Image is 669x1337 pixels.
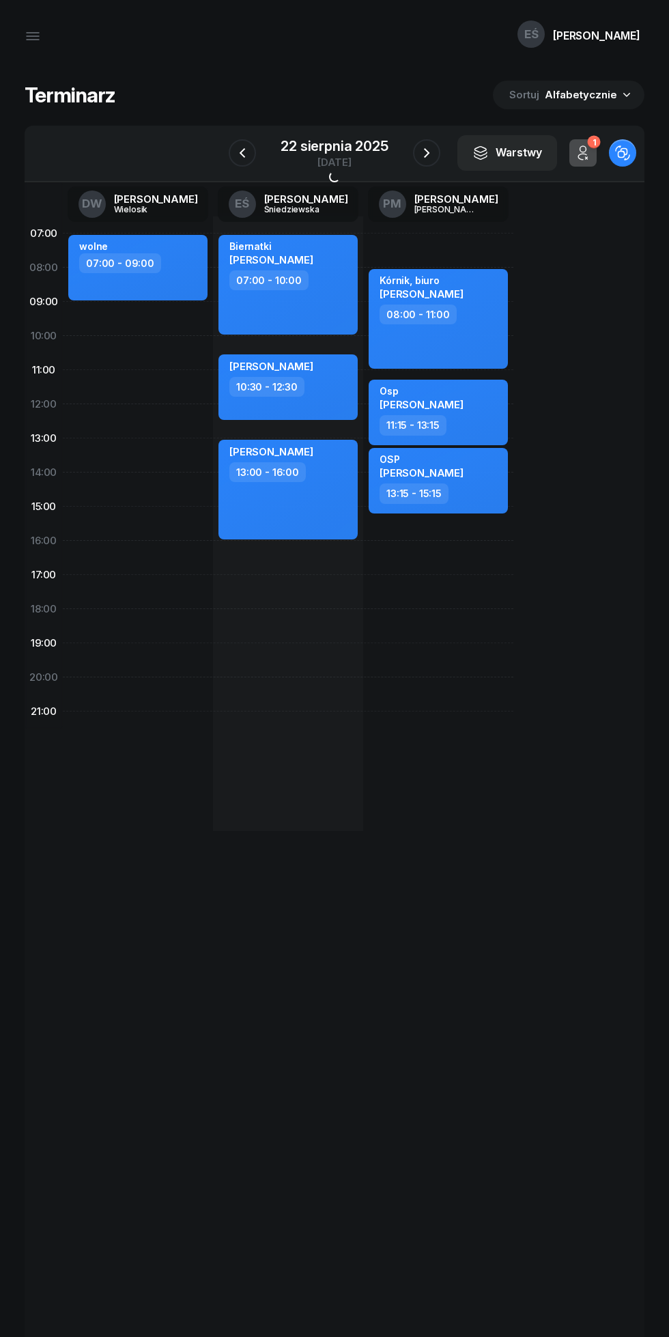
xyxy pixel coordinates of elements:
a: PM[PERSON_NAME][PERSON_NAME] [368,186,509,222]
div: 22 sierpnia 2025 [281,139,388,153]
span: [PERSON_NAME] [229,253,313,266]
div: 21:00 [25,694,63,729]
button: 1 [569,139,597,167]
div: 07:00 [25,216,63,251]
div: Kórnik, biuro [380,275,464,286]
div: 14:00 [25,455,63,490]
div: wolne [79,240,108,252]
div: 16:00 [25,524,63,558]
div: [PERSON_NAME] [264,194,348,204]
div: OSP [380,453,464,465]
div: 19:00 [25,626,63,660]
span: PM [383,198,401,210]
div: Warstwy [472,144,542,162]
span: Alfabetycznie [545,88,617,101]
div: Osp [380,385,464,397]
span: Sortuj [509,86,542,104]
div: Śniedziewska [264,205,330,214]
div: [PERSON_NAME] [553,30,640,41]
div: 07:00 - 10:00 [229,270,309,290]
div: 09:00 [25,285,63,319]
div: 12:00 [25,387,63,421]
div: 17:00 [25,558,63,592]
div: [DATE] [281,157,388,167]
h1: Terminarz [25,83,115,107]
span: EŚ [235,198,249,210]
span: [PERSON_NAME] [380,466,464,479]
span: [PERSON_NAME] [229,360,313,373]
div: 10:00 [25,319,63,353]
div: Wielosik [114,205,180,214]
div: 18:00 [25,592,63,626]
div: 10:30 - 12:30 [229,377,304,397]
span: DW [82,198,102,210]
div: 13:00 - 16:00 [229,462,306,482]
div: 1 [587,136,600,149]
div: 15:00 [25,490,63,524]
div: [PERSON_NAME] [414,205,480,214]
span: EŚ [524,29,539,40]
div: 07:00 - 09:00 [79,253,161,273]
div: 13:00 [25,421,63,455]
a: EŚ[PERSON_NAME]Śniedziewska [218,186,359,222]
div: 08:00 [25,251,63,285]
span: [PERSON_NAME] [380,398,464,411]
div: 11:00 [25,353,63,387]
span: [PERSON_NAME] [380,287,464,300]
a: DW[PERSON_NAME]Wielosik [68,186,209,222]
button: Sortuj Alfabetycznie [493,81,644,109]
div: 20:00 [25,660,63,694]
div: [PERSON_NAME] [114,194,198,204]
div: 13:15 - 15:15 [380,483,449,503]
button: Warstwy [457,135,557,171]
div: 11:15 - 13:15 [380,415,446,435]
span: [PERSON_NAME] [229,445,313,458]
div: 08:00 - 11:00 [380,305,457,324]
div: Biernatki [229,240,313,252]
div: [PERSON_NAME] [414,194,498,204]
